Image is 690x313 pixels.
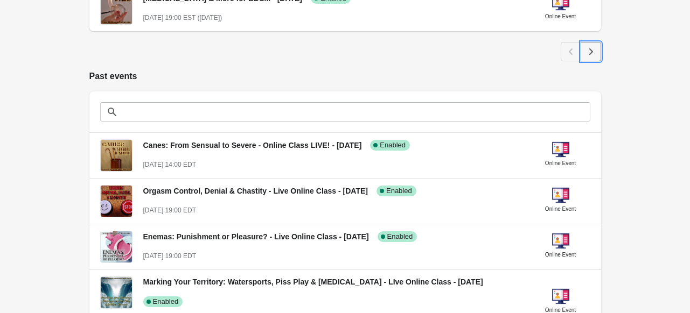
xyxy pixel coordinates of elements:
span: [DATE] 14:00 EDT [143,161,196,168]
span: Enabled [153,297,179,306]
span: Canes: From Sensual to Severe - Online Class LIVE! - [DATE] [143,141,362,150]
span: Enemas: Punishment or Pleasure? - Live Online Class - [DATE] [143,232,369,241]
div: Online Event [545,158,576,169]
img: Enemas: Punishment or Pleasure? - Live Online Class - June 23, 2025 [101,231,132,262]
img: Canes: From Sensual to Severe - Online Class LIVE! - June 28, 2025 [101,140,132,171]
span: [DATE] 19:00 EST ([DATE]) [143,14,222,22]
span: Enabled [387,232,413,241]
h2: Past events [89,70,601,83]
span: Enabled [386,187,412,195]
img: online-event-5d64391802a09ceff1f8b055f10f5880.png [552,288,569,305]
span: Orgasm Control, Denial & Chastity - Live Online Class - [DATE] [143,187,368,195]
span: Enabled [380,141,406,150]
img: Orgasm Control, Denial & Chastity - Live Online Class - June 26, 2025 [101,186,132,217]
img: Marking Your Territory: Watersports, Piss Play & Golden Showers - LIve Online Class - June 12, 2025 [101,277,132,308]
img: online-event-5d64391802a09ceff1f8b055f10f5880.png [552,141,569,158]
span: [DATE] 19:00 EDT [143,252,196,260]
div: Online Event [545,11,576,22]
button: Next [581,42,601,61]
img: online-event-5d64391802a09ceff1f8b055f10f5880.png [552,232,569,250]
nav: Pagination [561,42,601,61]
span: Marking Your Territory: Watersports, Piss Play & [MEDICAL_DATA] - LIve Online Class - [DATE] [143,278,483,286]
div: Online Event [545,250,576,260]
img: online-event-5d64391802a09ceff1f8b055f10f5880.png [552,187,569,204]
div: Online Event [545,204,576,215]
span: [DATE] 19:00 EDT [143,207,196,214]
